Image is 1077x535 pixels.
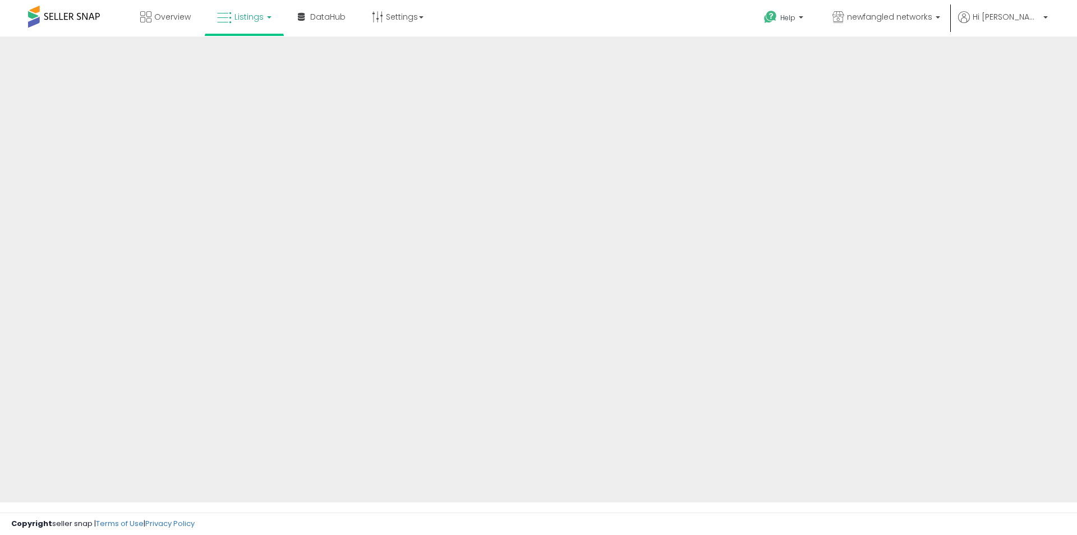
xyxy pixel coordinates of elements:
[755,2,814,36] a: Help
[847,11,932,22] span: newfangled networks
[154,11,191,22] span: Overview
[310,11,346,22] span: DataHub
[780,13,795,22] span: Help
[958,11,1048,36] a: Hi [PERSON_NAME]
[973,11,1040,22] span: Hi [PERSON_NAME]
[234,11,264,22] span: Listings
[763,10,777,24] i: Get Help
